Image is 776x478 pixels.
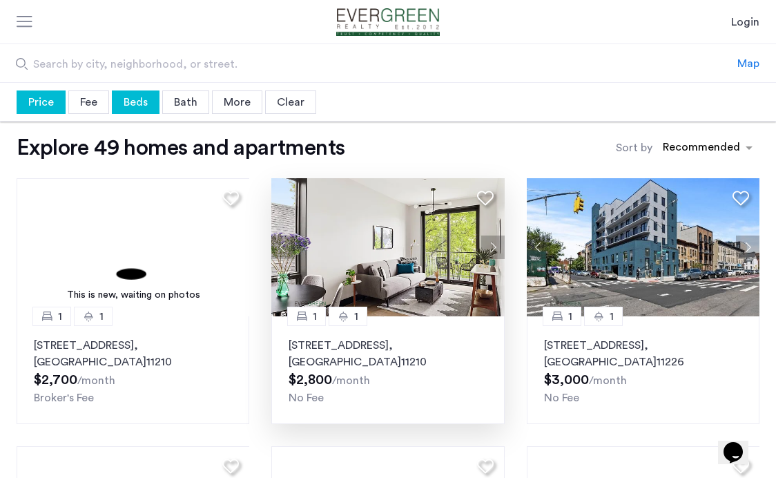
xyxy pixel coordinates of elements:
img: 1.gif [17,178,250,316]
label: Sort by [616,140,652,156]
span: $2,800 [289,373,332,387]
span: 1 [58,308,62,325]
p: [STREET_ADDRESS] 11210 [34,337,232,370]
span: Fee [80,97,97,108]
iframe: chat widget [718,423,762,464]
ng-select: sort-apartment [656,135,759,160]
div: Map [737,55,759,72]
a: 11[STREET_ADDRESS], [GEOGRAPHIC_DATA]11210No Fee [271,316,504,424]
div: Bath [162,90,209,114]
button: Previous apartment [271,236,295,259]
a: Cazamio Logo [320,8,456,36]
span: 1 [99,308,104,325]
img: logo [320,8,456,36]
p: [STREET_ADDRESS] 11226 [544,337,742,370]
sub: /month [589,375,627,386]
img: c030568a-c426-483c-b473-77022edd3556_638739499524515900.png [271,178,505,316]
h1: Explore 49 homes and apartments [17,134,345,162]
div: This is new, waiting on photos [23,288,243,303]
a: Login [731,14,759,30]
div: Recommended [661,139,740,159]
button: Next apartment [736,236,759,259]
span: Broker's Fee [34,392,94,403]
p: [STREET_ADDRESS] 11210 [289,337,487,370]
span: No Fee [544,392,579,403]
span: No Fee [289,392,324,403]
span: 1 [568,308,572,325]
a: 11[STREET_ADDRESS], [GEOGRAPHIC_DATA]11226No Fee [527,316,759,424]
sub: /month [332,375,370,386]
div: Clear [265,90,316,114]
a: 11[STREET_ADDRESS], [GEOGRAPHIC_DATA]11210Broker's Fee [17,316,249,424]
span: $2,700 [34,373,77,387]
a: This is new, waiting on photos [17,178,250,316]
span: 1 [354,308,358,325]
div: Beds [112,90,159,114]
span: $3,000 [544,373,589,387]
span: Search by city, neighborhood, or street. [33,56,623,73]
button: Previous apartment [527,236,550,259]
div: More [212,90,262,114]
sub: /month [77,375,115,386]
div: Price [17,90,66,114]
span: 1 [313,308,317,325]
span: 1 [610,308,614,325]
button: Next apartment [481,236,505,259]
img: 2010_638525188404916856.jpeg [527,178,760,316]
